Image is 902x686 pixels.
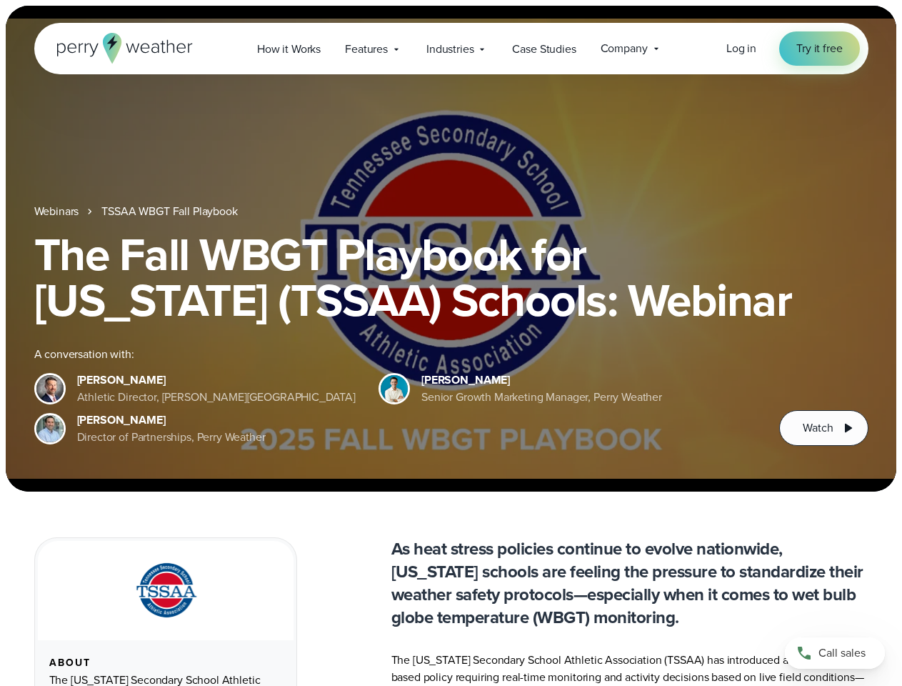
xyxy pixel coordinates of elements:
[36,415,64,442] img: Jeff Wood
[779,410,868,446] button: Watch
[381,375,408,402] img: Spencer Patton, Perry Weather
[512,41,576,58] span: Case Studies
[34,203,79,220] a: Webinars
[803,419,833,437] span: Watch
[49,657,282,669] div: About
[601,40,648,57] span: Company
[779,31,859,66] a: Try it free
[245,34,333,64] a: How it Works
[36,375,64,402] img: Brian Wyatt
[726,40,756,57] a: Log in
[34,346,757,363] div: A conversation with:
[34,232,868,323] h1: The Fall WBGT Playbook for [US_STATE] (TSSAA) Schools: Webinar
[101,203,237,220] a: TSSAA WBGT Fall Playbook
[421,389,662,406] div: Senior Growth Marketing Manager, Perry Weather
[796,40,842,57] span: Try it free
[500,34,588,64] a: Case Studies
[118,558,214,623] img: TSSAA-Tennessee-Secondary-School-Athletic-Association.svg
[77,429,266,446] div: Director of Partnerships, Perry Weather
[785,637,885,669] a: Call sales
[421,372,662,389] div: [PERSON_NAME]
[391,537,868,629] p: As heat stress policies continue to evolve nationwide, [US_STATE] schools are feeling the pressur...
[77,372,356,389] div: [PERSON_NAME]
[77,412,266,429] div: [PERSON_NAME]
[77,389,356,406] div: Athletic Director, [PERSON_NAME][GEOGRAPHIC_DATA]
[426,41,473,58] span: Industries
[818,645,866,662] span: Call sales
[726,40,756,56] span: Log in
[345,41,388,58] span: Features
[34,203,868,220] nav: Breadcrumb
[257,41,321,58] span: How it Works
